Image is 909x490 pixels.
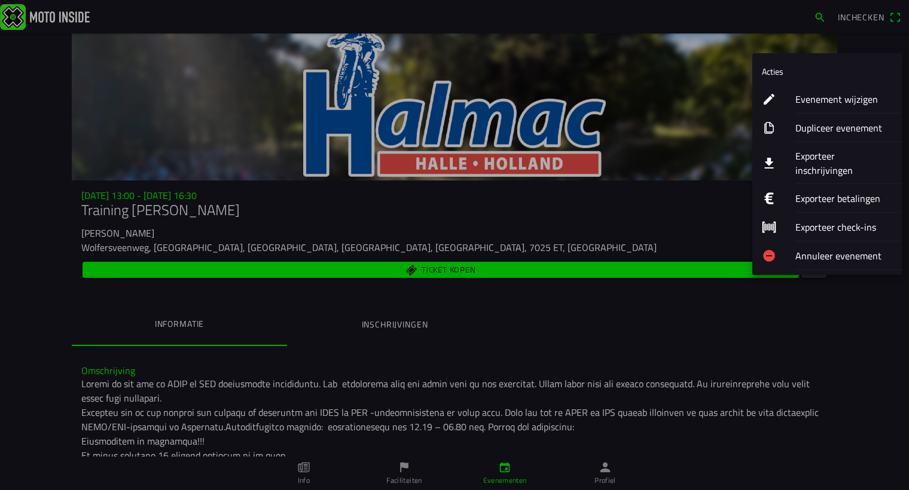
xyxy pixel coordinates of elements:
ion-label: Dupliceer evenement [795,121,892,135]
ion-icon: remove circle [762,249,776,263]
ion-icon: copy [762,121,776,135]
ion-icon: barcode [762,220,776,234]
ion-label: Exporteer inschrijvingen [795,149,892,177]
ion-icon: create [762,92,776,106]
ion-label: Exporteer check-ins [795,220,892,234]
ion-label: Evenement wijzigen [795,92,892,106]
ion-label: Acties [762,65,783,78]
ion-icon: download [762,156,776,170]
ion-label: Annuleer evenement [795,249,892,263]
ion-label: Exporteer betalingen [795,191,892,206]
ion-icon: logo euro [762,191,776,206]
